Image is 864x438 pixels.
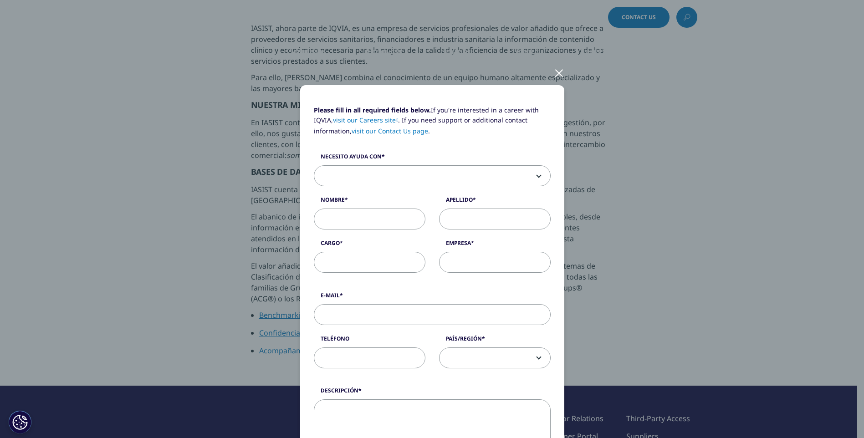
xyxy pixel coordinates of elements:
[439,239,551,252] label: Empresa
[314,105,551,143] p: If you're interested in a career with IQVIA, . If you need support or additional contact informat...
[333,116,399,124] a: visit our Careers site
[314,291,551,304] label: E-Mail
[439,335,551,347] label: País/Región
[314,106,431,114] strong: Please fill in all required fields below.
[9,411,31,433] button: Configuración de cookies
[439,196,551,209] label: Apellido
[352,127,428,135] a: visit our Contact Us page
[314,239,425,252] label: Cargo
[314,335,425,347] label: Teléfono
[314,196,425,209] label: Nombre
[314,153,551,165] label: Necesito ayuda con
[314,387,551,399] label: Descripción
